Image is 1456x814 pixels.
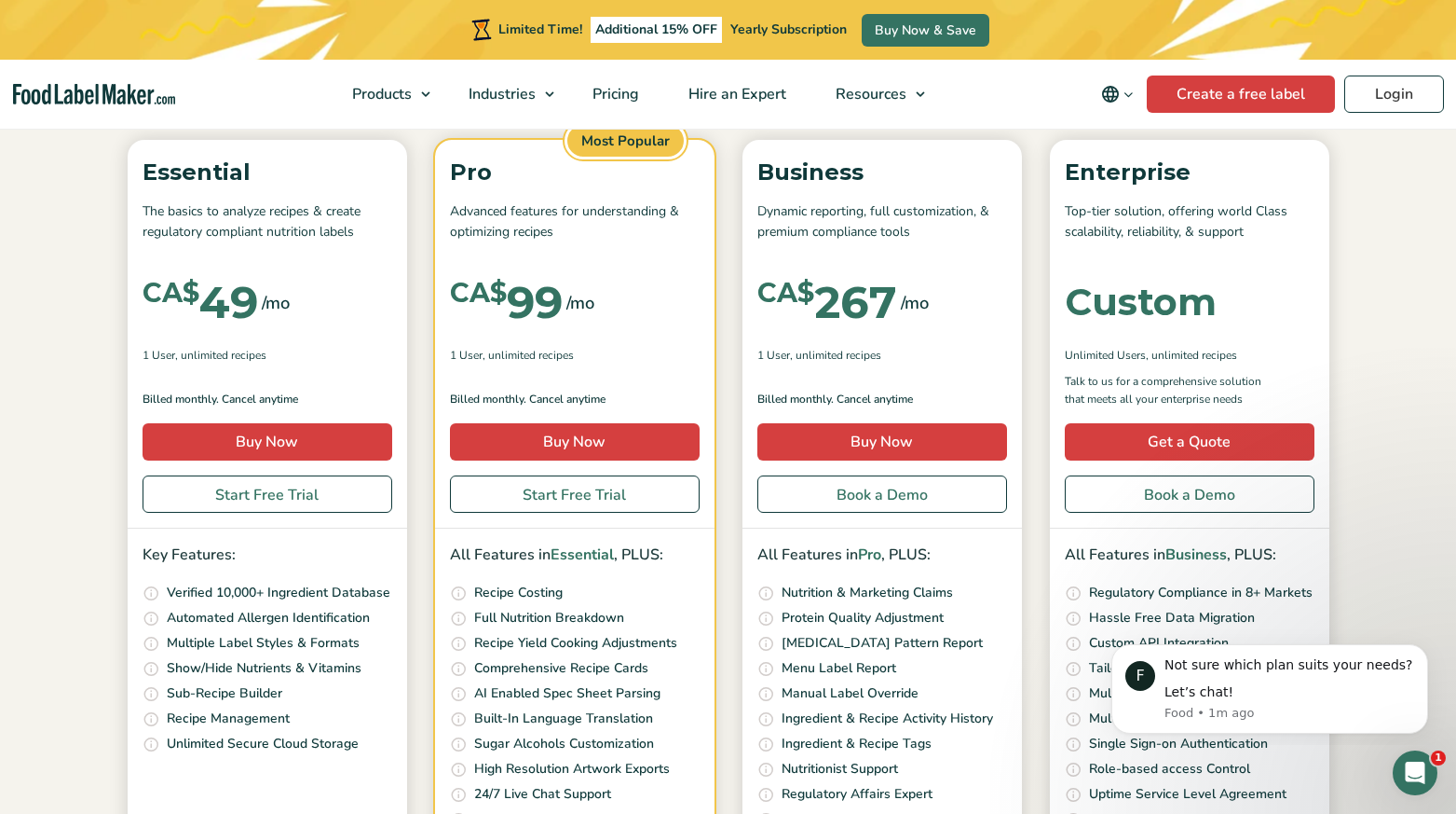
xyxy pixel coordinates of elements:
[167,583,390,603] p: Verified 10,000+ Ingredient Database
[568,60,660,129] a: Pricing
[587,84,641,104] span: Pricing
[862,14,989,47] a: Buy Now & Save
[782,759,898,780] p: Nutritionist Support
[143,201,392,243] p: The basics to analyze recipes & create regulatory compliant nutrition labels
[143,391,392,408] p: Billed monthly. Cancel anytime
[498,21,582,38] span: Limited Time!
[474,683,660,704] p: AI Enabled Spec Sheet Parsing
[757,544,1007,568] p: All Features in , PLUS:
[474,583,563,603] p: Recipe Costing
[474,784,611,805] p: 24/7 Live Chat Support
[790,347,881,364] span: , Unlimited Recipes
[858,545,881,565] span: Pro
[450,391,700,408] p: Billed monthly. Cancel anytime
[167,734,359,754] p: Unlimited Secure Cloud Storage
[782,683,919,704] p: Manual Label Override
[143,476,392,513] a: Start Free Trial
[1089,784,1286,805] p: Uptime Service Level Agreement
[143,155,392,190] p: Essential
[664,60,807,129] a: Hire an Expert
[782,633,983,654] p: [MEDICAL_DATA] Pattern Report
[782,583,953,603] p: Nutrition & Marketing Claims
[1089,583,1313,603] p: Regulatory Compliance in 8+ Markets
[143,423,392,461] a: Buy Now
[474,608,624,628] p: Full Nutrition Breakdown
[167,658,361,679] p: Show/Hide Nutrients & Vitamins
[175,347,266,364] span: , Unlimited Recipes
[1065,373,1279,408] p: Talk to us for a comprehensive solution that meets all your enterprise needs
[1431,751,1446,766] span: 1
[450,201,700,243] p: Advanced features for understanding & optimizing recipes
[757,423,1007,461] a: Buy Now
[782,734,932,754] p: Ingredient & Recipe Tags
[1083,628,1456,745] iframe: Intercom notifications message
[143,280,258,324] div: 49
[757,347,790,364] span: 1 User
[1165,545,1227,565] span: Business
[444,60,564,129] a: Industries
[474,633,677,654] p: Recipe Yield Cooking Adjustments
[757,155,1007,190] p: Business
[757,280,897,324] div: 267
[474,709,653,729] p: Built-In Language Translation
[1065,423,1314,461] a: Get a Quote
[474,759,670,780] p: High Resolution Artwork Exports
[450,280,507,307] span: CA$
[13,84,175,105] a: Food Label Maker homepage
[1393,751,1437,795] iframe: Intercom live chat
[1089,759,1250,780] p: Role-based access Control
[328,60,440,129] a: Products
[591,17,722,43] span: Additional 15% OFF
[551,545,614,565] span: Essential
[782,658,896,679] p: Menu Label Report
[757,391,1007,408] p: Billed monthly. Cancel anytime
[1065,544,1314,568] p: All Features in , PLUS:
[450,476,700,513] a: Start Free Trial
[1065,347,1146,364] span: Unlimited Users
[757,476,1007,513] a: Book a Demo
[167,683,282,704] p: Sub-Recipe Builder
[683,84,788,104] span: Hire an Expert
[167,608,370,628] p: Automated Allergen Identification
[730,21,847,38] span: Yearly Subscription
[450,544,700,568] p: All Features in , PLUS:
[1065,201,1314,243] p: Top-tier solution, offering world Class scalability, reliability, & support
[1089,608,1255,628] p: Hassle Free Data Migration
[167,709,290,729] p: Recipe Management
[1065,476,1314,513] a: Book a Demo
[1344,76,1444,113] a: Login
[1147,76,1335,113] a: Create a free label
[167,633,360,654] p: Multiple Label Styles & Formats
[143,347,175,364] span: 1 User
[811,60,934,129] a: Resources
[450,280,563,324] div: 99
[143,544,392,568] p: Key Features:
[1146,347,1237,364] span: , Unlimited Recipes
[901,290,929,316] span: /mo
[830,84,908,104] span: Resources
[347,84,414,104] span: Products
[483,347,574,364] span: , Unlimited Recipes
[782,784,932,805] p: Regulatory Affairs Expert
[565,122,687,160] span: Most Popular
[262,290,290,316] span: /mo
[143,280,199,307] span: CA$
[450,423,700,461] a: Buy Now
[450,347,483,364] span: 1 User
[1088,76,1147,113] button: Change language
[474,658,648,679] p: Comprehensive Recipe Cards
[782,608,944,628] p: Protein Quality Adjustment
[1065,155,1314,190] p: Enterprise
[474,734,654,754] p: Sugar Alcohols Customization
[757,201,1007,243] p: Dynamic reporting, full customization, & premium compliance tools
[757,280,814,307] span: CA$
[782,709,993,729] p: Ingredient & Recipe Activity History
[1065,283,1217,321] div: Custom
[450,155,700,190] p: Pro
